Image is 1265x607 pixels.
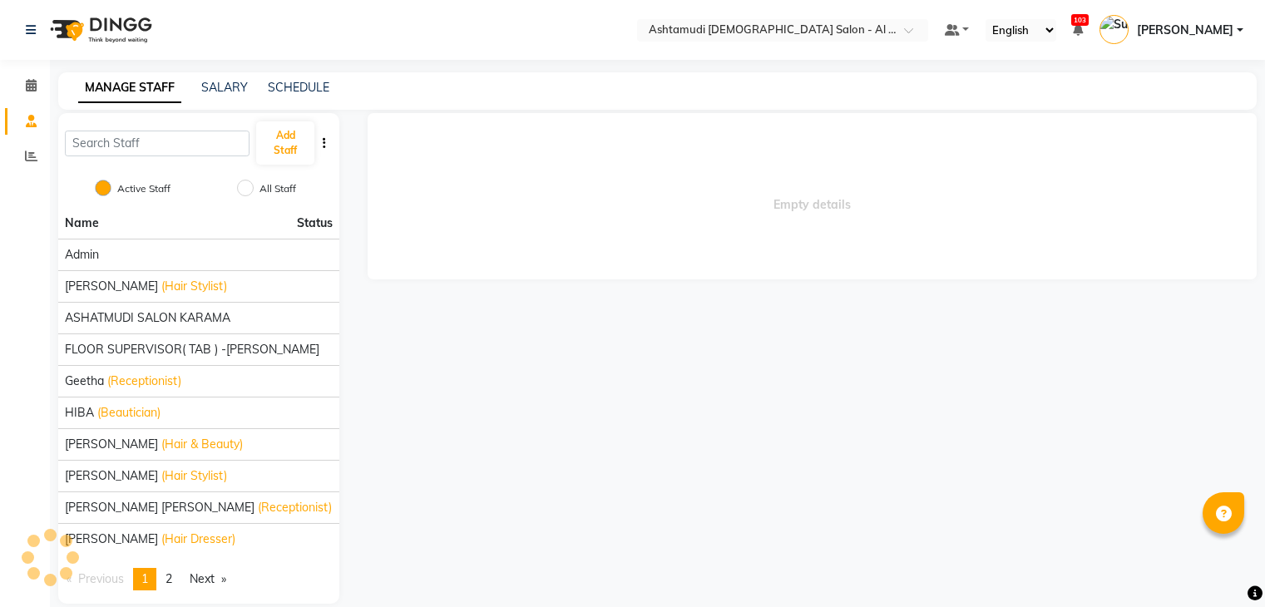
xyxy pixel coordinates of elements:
[65,341,319,358] span: FLOOR SUPERVISOR( TAB ) -[PERSON_NAME]
[78,571,124,586] span: Previous
[65,373,104,390] span: Geetha
[65,436,158,453] span: [PERSON_NAME]
[1099,15,1129,44] img: Suparna
[201,80,248,95] a: SALARY
[65,404,94,422] span: HIBA
[161,467,227,485] span: (Hair Stylist)
[65,131,250,156] input: Search Staff
[161,278,227,295] span: (Hair Stylist)
[65,246,99,264] span: Admin
[1137,22,1233,39] span: [PERSON_NAME]
[166,571,172,586] span: 2
[181,568,235,590] a: Next
[65,531,158,548] span: [PERSON_NAME]
[161,531,235,548] span: (Hair Dresser)
[65,499,254,516] span: [PERSON_NAME] [PERSON_NAME]
[256,121,314,165] button: Add Staff
[65,309,230,327] span: ASHATMUDI SALON KARAMA
[65,467,158,485] span: [PERSON_NAME]
[65,278,158,295] span: [PERSON_NAME]
[141,571,148,586] span: 1
[117,181,170,196] label: Active Staff
[1073,22,1083,37] a: 103
[42,7,156,53] img: logo
[297,215,333,232] span: Status
[268,80,329,95] a: SCHEDULE
[97,404,161,422] span: (Beautician)
[258,499,332,516] span: (Receptionist)
[1071,14,1089,26] span: 103
[107,373,181,390] span: (Receptionist)
[259,181,296,196] label: All Staff
[368,113,1257,279] span: Empty details
[161,436,243,453] span: (Hair & Beauty)
[65,215,99,230] span: Name
[58,568,339,590] nav: Pagination
[78,73,181,103] a: MANAGE STAFF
